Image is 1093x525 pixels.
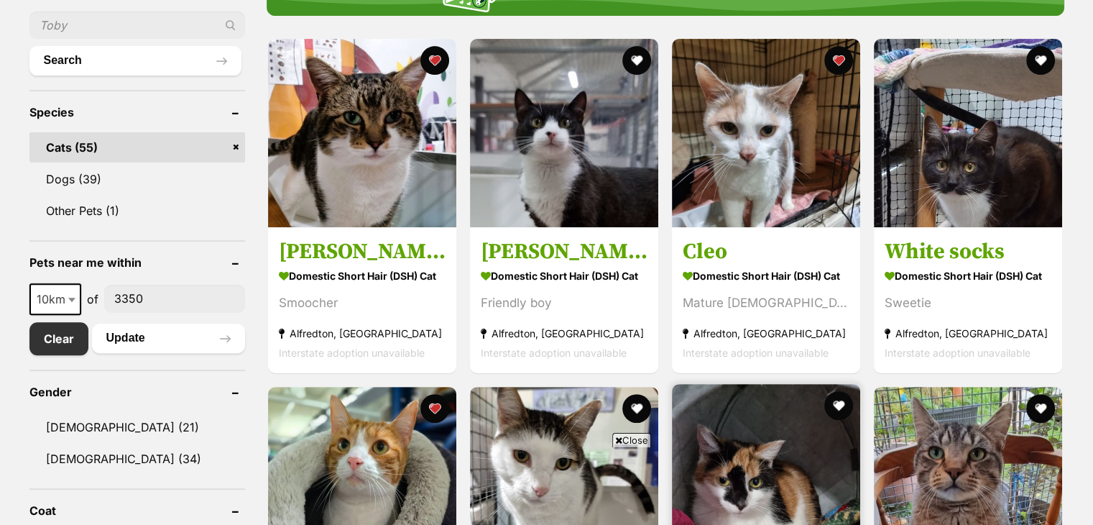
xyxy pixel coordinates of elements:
[874,227,1062,373] a: White socks Domestic Short Hair (DSH) Cat Sweetie Alfredton, [GEOGRAPHIC_DATA] Interstate adoptio...
[285,453,808,518] iframe: Advertisement
[420,394,449,423] button: favourite
[683,347,829,359] span: Interstate adoption unavailable
[683,238,849,265] h3: Cleo
[87,291,98,308] span: of
[29,132,245,163] a: Cats (55)
[92,324,245,352] button: Update
[885,293,1051,313] div: Sweetie
[481,293,647,313] div: Friendly boy
[672,39,860,227] img: Cleo - Domestic Short Hair (DSH) Cat
[29,106,245,119] header: Species
[279,324,446,343] strong: Alfredton, [GEOGRAPHIC_DATA]
[29,164,245,194] a: Dogs (39)
[885,347,1030,359] span: Interstate adoption unavailable
[470,39,658,227] img: Lenny - Domestic Short Hair (DSH) Cat
[31,289,80,309] span: 10km
[874,39,1062,227] img: White socks - Domestic Short Hair (DSH) Cat
[481,238,647,265] h3: [PERSON_NAME]
[279,238,446,265] h3: [PERSON_NAME]
[824,46,853,75] button: favourite
[683,293,849,313] div: Mature [DEMOGRAPHIC_DATA]
[29,196,245,226] a: Other Pets (1)
[420,46,449,75] button: favourite
[1027,46,1056,75] button: favourite
[481,347,627,359] span: Interstate adoption unavailable
[29,256,245,269] header: Pets near me within
[29,12,245,39] input: Toby
[885,265,1051,286] strong: Domestic Short Hair (DSH) Cat
[279,347,425,359] span: Interstate adoption unavailable
[885,324,1051,343] strong: Alfredton, [GEOGRAPHIC_DATA]
[683,324,849,343] strong: Alfredton, [GEOGRAPHIC_DATA]
[279,293,446,313] div: Smoocher
[481,324,647,343] strong: Alfredton, [GEOGRAPHIC_DATA]
[1027,394,1056,423] button: favourite
[268,227,456,373] a: [PERSON_NAME] Domestic Short Hair (DSH) Cat Smoocher Alfredton, [GEOGRAPHIC_DATA] Interstate adop...
[29,46,241,75] button: Search
[29,385,245,398] header: Gender
[470,227,658,373] a: [PERSON_NAME] Domestic Short Hair (DSH) Cat Friendly boy Alfredton, [GEOGRAPHIC_DATA] Interstate ...
[824,391,853,420] button: favourite
[622,46,651,75] button: favourite
[279,265,446,286] strong: Domestic Short Hair (DSH) Cat
[109,91,216,180] img: https://img.kwcdn.com/product/fancy/776f4106-ff77-442b-b528-93cbbeca808c.jpg?imageMogr2/strip/siz...
[29,283,81,315] span: 10km
[672,227,860,373] a: Cleo Domestic Short Hair (DSH) Cat Mature [DEMOGRAPHIC_DATA] Alfredton, [GEOGRAPHIC_DATA] Interst...
[885,238,1051,265] h3: White socks
[29,412,245,442] a: [DEMOGRAPHIC_DATA] (21)
[29,322,88,355] a: Clear
[612,433,651,447] span: Close
[683,265,849,286] strong: Domestic Short Hair (DSH) Cat
[622,394,651,423] button: favourite
[104,285,245,312] input: postcode
[29,444,245,474] a: [DEMOGRAPHIC_DATA] (34)
[29,504,245,517] header: Coat
[481,265,647,286] strong: Domestic Short Hair (DSH) Cat
[268,39,456,227] img: Francis - Domestic Short Hair (DSH) Cat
